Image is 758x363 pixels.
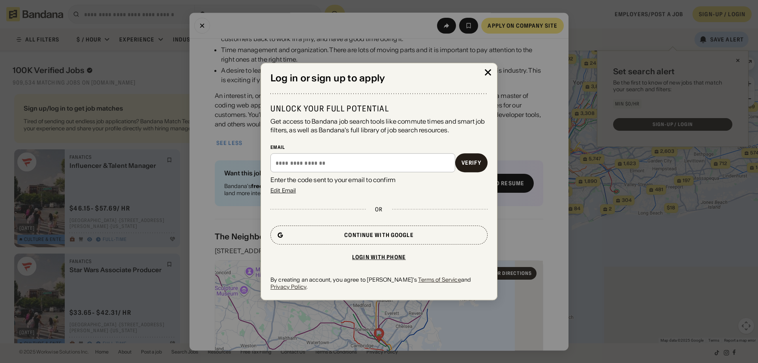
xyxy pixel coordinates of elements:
a: Privacy Policy [270,283,306,290]
a: Terms of Service [418,276,461,283]
div: Get access to Bandana job search tools like commute times and smart job filters, as well as Banda... [270,117,488,135]
div: Verify [462,160,481,166]
div: By creating an account, you agree to [PERSON_NAME]'s and . [270,276,488,290]
div: Unlock your full potential [270,103,488,114]
div: Continue with Google [344,232,413,238]
div: Edit Email [270,188,296,193]
div: Email [270,144,488,150]
div: Enter the code sent to your email to confirm [270,175,488,184]
div: Login with phone [352,254,406,260]
div: Log in or sign up to apply [270,73,488,84]
div: or [375,206,383,213]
